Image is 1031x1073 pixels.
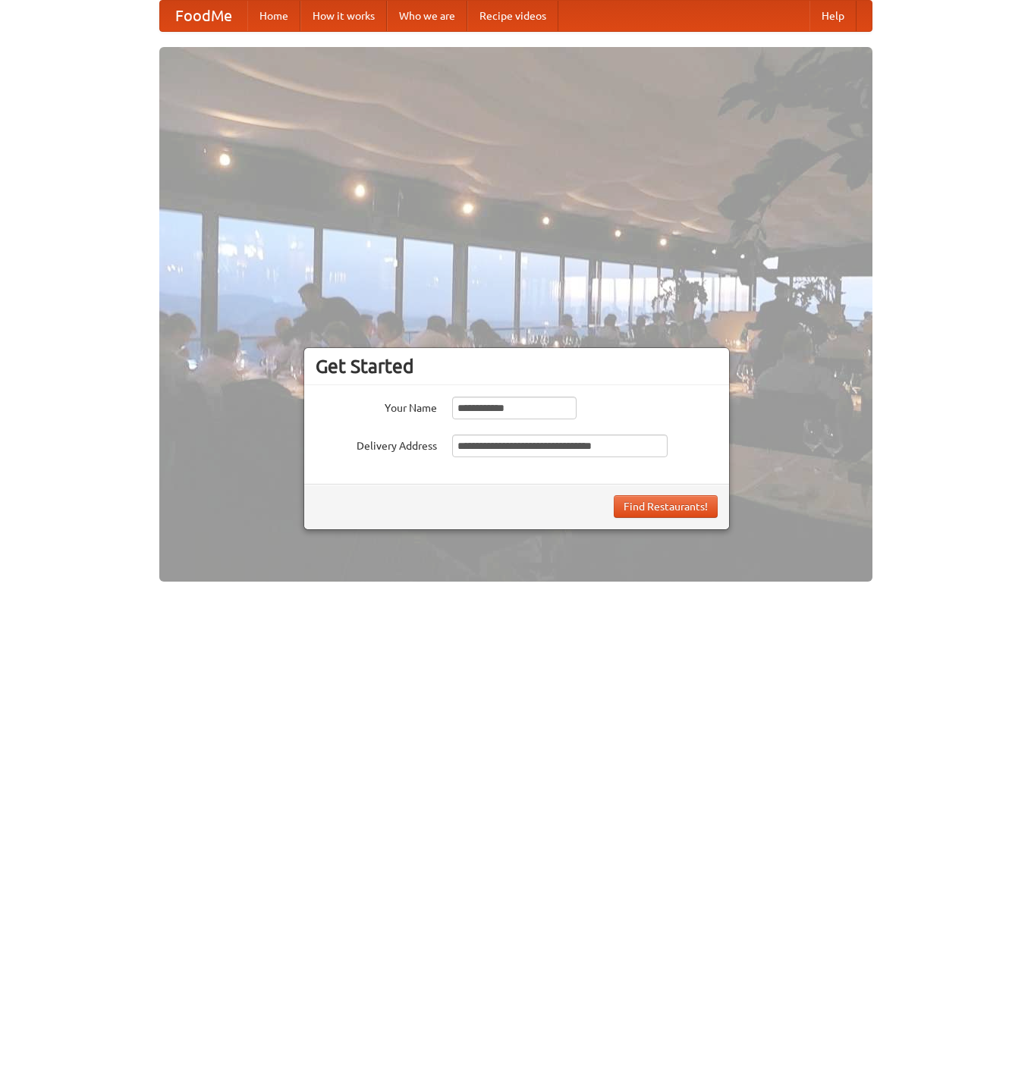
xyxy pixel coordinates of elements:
h3: Get Started [316,355,718,378]
a: Help [809,1,857,31]
a: FoodMe [160,1,247,31]
label: Delivery Address [316,435,437,453]
a: Recipe videos [467,1,558,31]
label: Your Name [316,397,437,416]
a: Who we are [387,1,467,31]
a: Home [247,1,300,31]
a: How it works [300,1,387,31]
button: Find Restaurants! [614,495,718,518]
